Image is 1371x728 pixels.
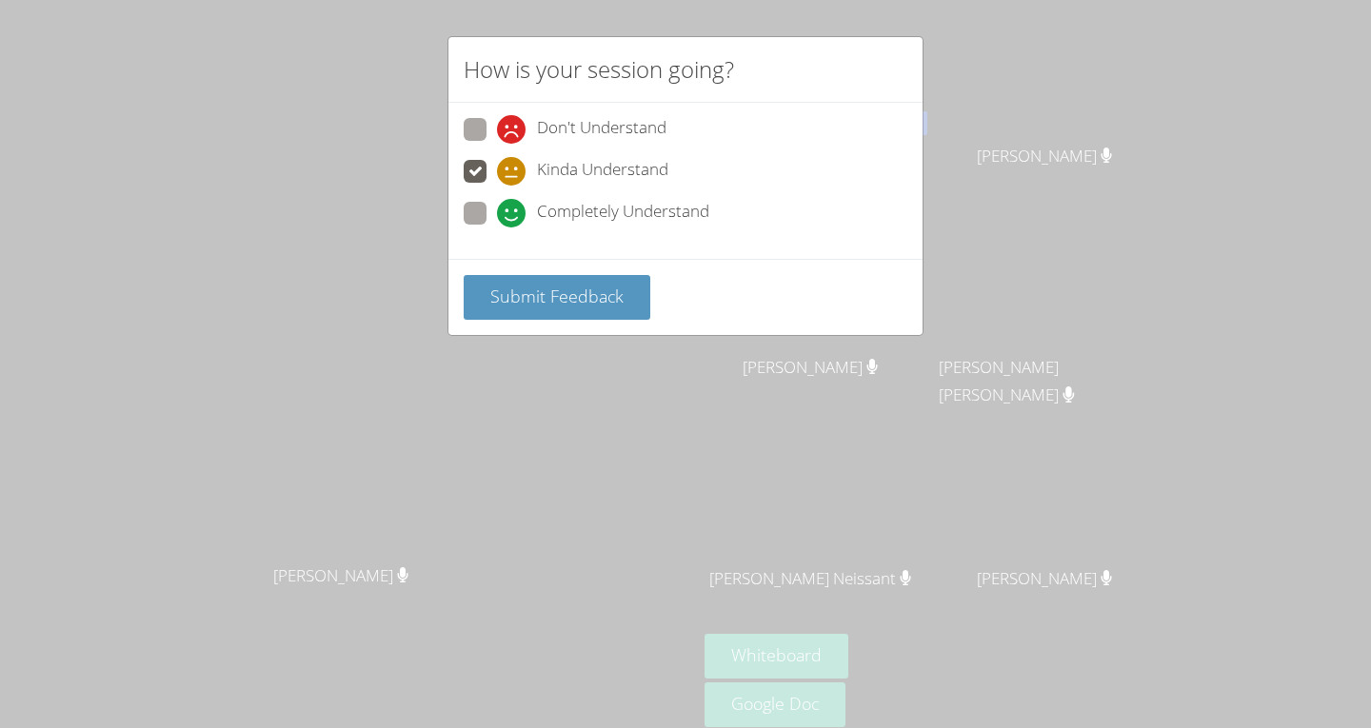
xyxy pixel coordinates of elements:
button: Submit Feedback [464,275,650,320]
span: Kinda Understand [537,157,668,186]
span: Don't Understand [537,115,666,144]
span: Completely Understand [537,199,709,227]
span: Submit Feedback [490,285,624,307]
h2: How is your session going? [464,52,734,87]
